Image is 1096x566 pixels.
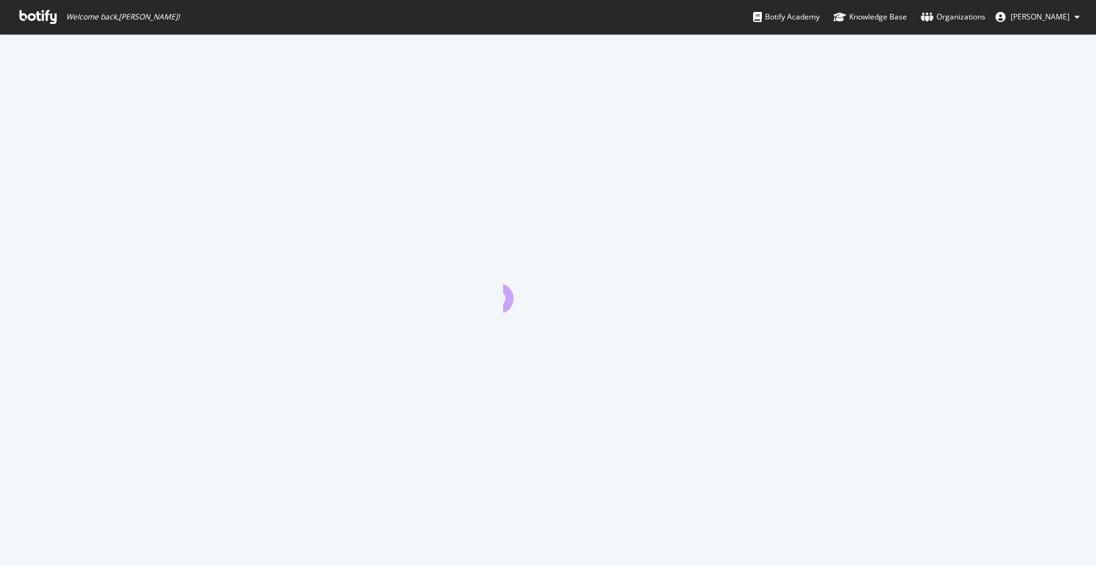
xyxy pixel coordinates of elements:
div: Knowledge Base [833,11,907,23]
span: Welcome back, [PERSON_NAME] ! [66,12,180,22]
button: [PERSON_NAME] [985,7,1090,27]
div: Organizations [921,11,985,23]
div: animation [503,268,594,313]
div: Botify Academy [753,11,820,23]
span: Matthew Edgar [1011,11,1070,22]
